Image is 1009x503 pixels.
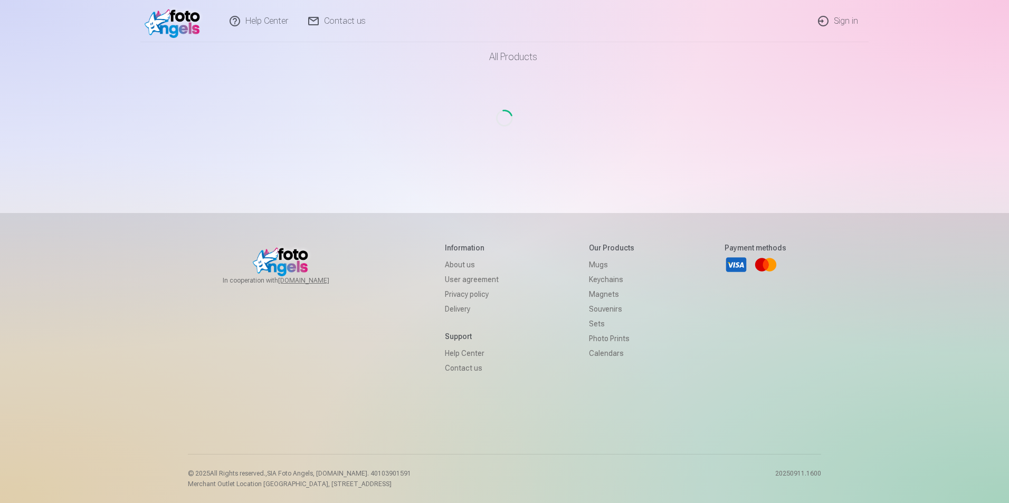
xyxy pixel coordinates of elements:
a: Visa [725,253,748,276]
a: [DOMAIN_NAME] [278,276,355,285]
a: Photo prints [589,331,634,346]
span: SIA Foto Angels, [DOMAIN_NAME]. 40103901591 [267,470,411,477]
span: In cooperation with [223,276,355,285]
a: Keychains [589,272,634,287]
a: Help Center [445,346,499,361]
h5: Our products [589,243,634,253]
p: © 2025 All Rights reserved. , [188,469,411,478]
a: All products [460,42,550,72]
a: Sets [589,316,634,331]
a: Mugs [589,257,634,272]
h5: Payment methods [725,243,786,253]
img: /v1 [145,4,205,38]
a: About us [445,257,499,272]
a: Privacy policy [445,287,499,302]
h5: Information [445,243,499,253]
p: 20250911.1600 [775,469,821,488]
h5: Support [445,331,499,342]
a: User agreement [445,272,499,287]
a: Calendars [589,346,634,361]
a: Delivery [445,302,499,316]
a: Mastercard [754,253,777,276]
p: Merchant Outlet Location [GEOGRAPHIC_DATA], [STREET_ADDRESS] [188,480,411,488]
a: Contact us [445,361,499,375]
a: Souvenirs [589,302,634,316]
a: Magnets [589,287,634,302]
